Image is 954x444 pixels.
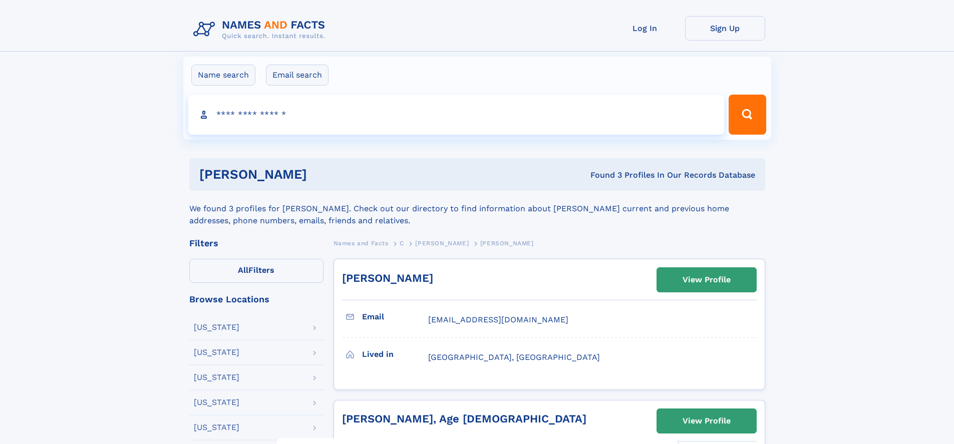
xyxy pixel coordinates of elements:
span: [PERSON_NAME] [480,240,534,247]
a: [PERSON_NAME] [342,272,433,284]
div: [US_STATE] [194,348,239,356]
div: View Profile [683,409,731,432]
img: Logo Names and Facts [189,16,334,43]
label: Email search [266,65,329,86]
span: [GEOGRAPHIC_DATA], [GEOGRAPHIC_DATA] [428,352,600,362]
a: View Profile [657,409,756,433]
input: search input [188,95,725,135]
div: Browse Locations [189,295,324,304]
a: Names and Facts [334,237,389,249]
a: [PERSON_NAME] [415,237,469,249]
label: Filters [189,259,324,283]
div: [US_STATE] [194,323,239,331]
span: All [238,265,248,275]
h1: [PERSON_NAME] [199,168,449,181]
div: [US_STATE] [194,398,239,406]
div: We found 3 profiles for [PERSON_NAME]. Check out our directory to find information about [PERSON_... [189,191,765,227]
a: View Profile [657,268,756,292]
div: Filters [189,239,324,248]
div: View Profile [683,268,731,291]
label: Name search [191,65,255,86]
span: C [400,240,404,247]
h3: Email [362,308,428,325]
a: C [400,237,404,249]
span: [PERSON_NAME] [415,240,469,247]
button: Search Button [729,95,766,135]
h3: Lived in [362,346,428,363]
div: Found 3 Profiles In Our Records Database [449,170,755,181]
a: [PERSON_NAME], Age [DEMOGRAPHIC_DATA] [342,412,586,425]
span: [EMAIL_ADDRESS][DOMAIN_NAME] [428,315,568,324]
div: [US_STATE] [194,423,239,431]
a: Log In [605,16,685,41]
a: Sign Up [685,16,765,41]
div: [US_STATE] [194,373,239,381]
